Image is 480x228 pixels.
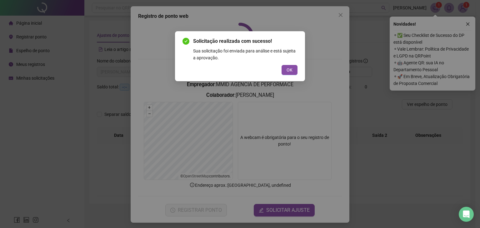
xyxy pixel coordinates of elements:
button: OK [282,65,297,75]
div: Sua solicitação foi enviada para análise e está sujeita a aprovação. [193,47,297,61]
div: Open Intercom Messenger [459,207,474,222]
span: OK [287,67,292,73]
span: Solicitação realizada com sucesso! [193,37,297,45]
span: check-circle [182,38,189,45]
